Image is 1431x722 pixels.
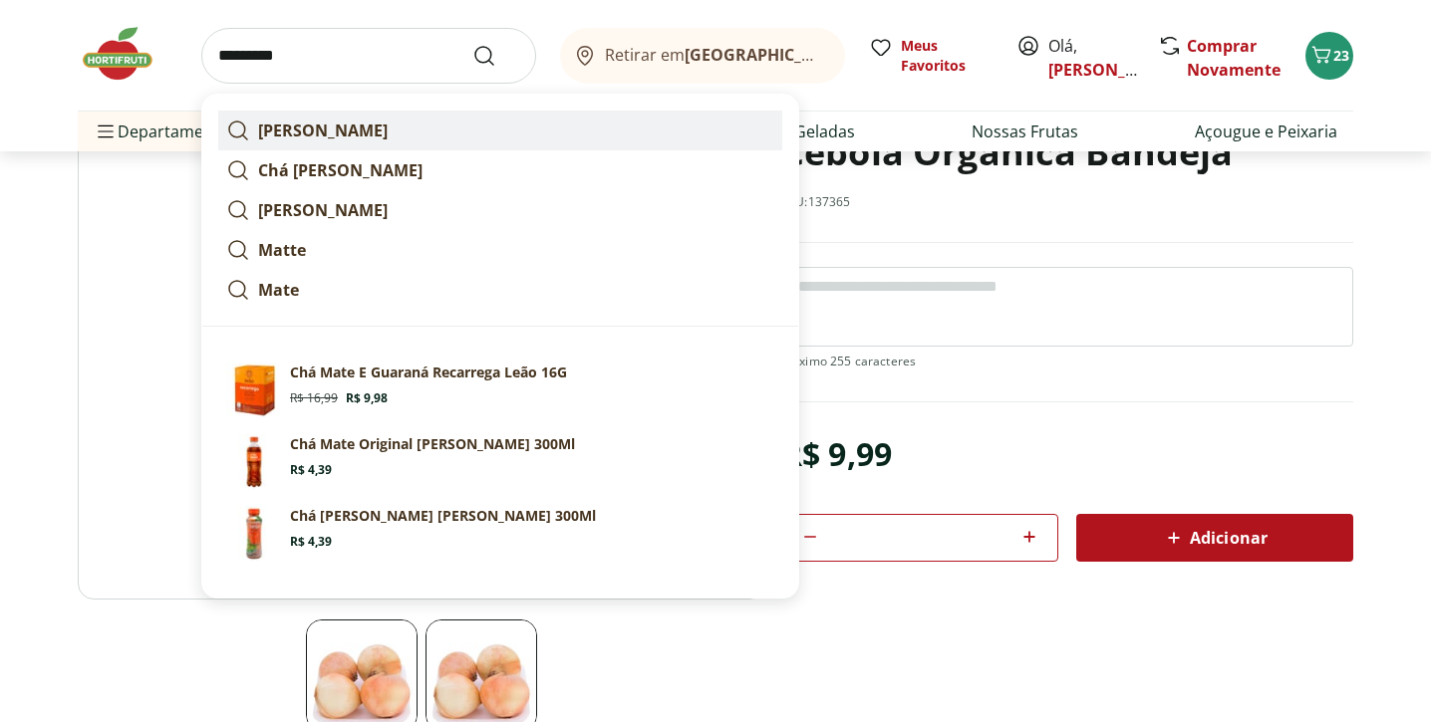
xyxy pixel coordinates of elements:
p: Chá Mate E Guaraná Recarrega Leão 16G [290,362,567,382]
button: Submit Search [472,44,520,68]
a: PrincipalChá [PERSON_NAME] [PERSON_NAME] 300MlR$ 4,39 [218,498,782,570]
a: Meus Favoritos [869,36,993,76]
span: Departamentos [94,108,237,155]
strong: [PERSON_NAME] [258,199,388,221]
span: R$ 9,98 [346,390,388,406]
img: Hortifruti [78,24,177,84]
a: Chá [PERSON_NAME] [218,150,782,190]
span: Meus Favoritos [901,36,993,76]
span: 23 [1333,46,1349,65]
a: [PERSON_NAME] [218,190,782,230]
button: Adicionar [1076,514,1353,562]
strong: [PERSON_NAME] [258,120,388,141]
img: Principal [226,506,282,562]
a: [PERSON_NAME] [218,111,782,150]
span: Olá, [1048,34,1137,82]
a: PrincipalChá Mate Original [PERSON_NAME] 300MlR$ 4,39 [218,426,782,498]
strong: Mate [258,279,299,301]
a: PrincipalChá Mate E Guaraná Recarrega Leão 16GR$ 16,99R$ 9,98 [218,355,782,426]
span: Retirar em [605,46,825,64]
span: R$ 4,39 [290,534,332,550]
img: Principal [78,119,765,600]
div: R$ 9,99 [781,426,892,482]
p: SKU: 137365 [781,194,851,210]
p: Chá [PERSON_NAME] [PERSON_NAME] 300Ml [290,506,596,526]
p: Chá Mate Original [PERSON_NAME] 300Ml [290,434,575,454]
a: Comprar Novamente [1187,35,1281,81]
button: Menu [94,108,118,155]
img: Principal [226,362,282,418]
a: Matte [218,230,782,270]
button: Carrinho [1305,32,1353,80]
span: Adicionar [1162,526,1268,550]
strong: Matte [258,239,306,261]
button: Retirar em[GEOGRAPHIC_DATA]/[GEOGRAPHIC_DATA] [560,28,845,84]
b: [GEOGRAPHIC_DATA]/[GEOGRAPHIC_DATA] [685,44,1020,66]
a: [PERSON_NAME] [1048,59,1178,81]
span: R$ 4,39 [290,462,332,478]
img: Principal [226,434,282,490]
h1: Cebola Orgânica Bandeja [781,119,1234,186]
a: Mate [218,270,782,310]
strong: Chá [PERSON_NAME] [258,159,423,181]
input: search [201,28,536,84]
span: R$ 16,99 [290,390,338,406]
a: Açougue e Peixaria [1195,120,1337,143]
a: Nossas Frutas [972,120,1078,143]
